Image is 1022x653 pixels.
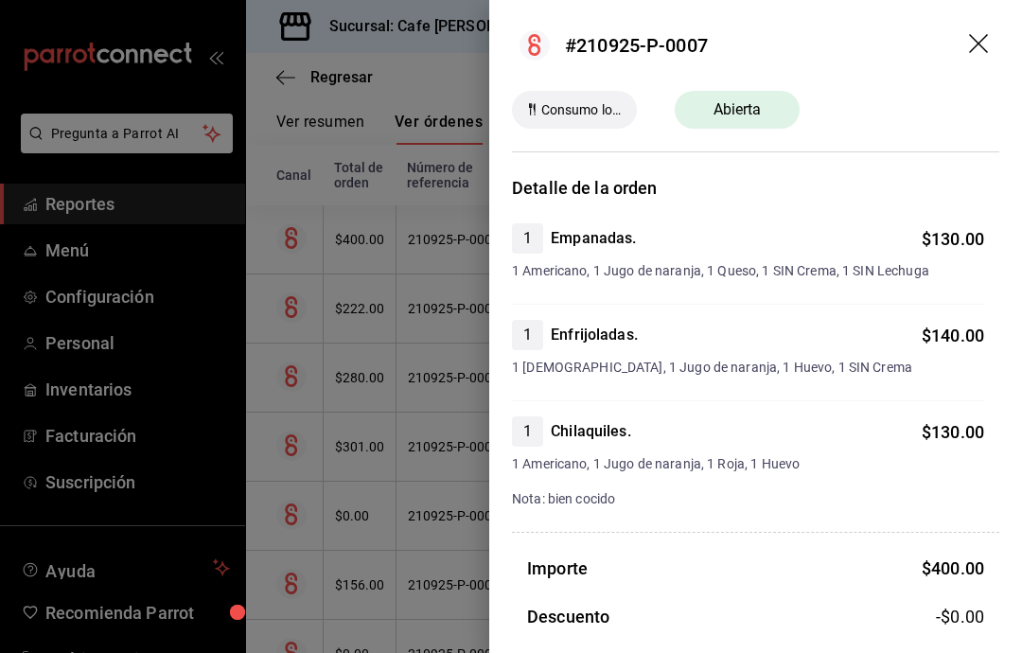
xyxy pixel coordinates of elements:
[512,491,615,506] span: Nota: bien cocido
[551,227,636,250] h4: Empanadas.
[512,454,984,474] span: 1 Americano, 1 Jugo de naranja, 1 Roja, 1 Huevo
[534,100,629,120] span: Consumo local
[565,31,708,60] div: #210925-P-0007
[702,98,773,121] span: Abierta
[551,324,638,346] h4: Enfrijoladas.
[512,175,999,201] h3: Detalle de la orden
[512,227,543,250] span: 1
[527,556,588,581] h3: Importe
[512,324,543,346] span: 1
[512,358,984,378] span: 1 [DEMOGRAPHIC_DATA], 1 Jugo de naranja, 1 Huevo, 1 SIN Crema
[936,604,984,629] span: -$0.00
[551,420,631,443] h4: Chilaquiles.
[922,229,984,249] span: $ 130.00
[922,326,984,345] span: $ 140.00
[922,422,984,442] span: $ 130.00
[969,34,992,57] button: drag
[512,420,543,443] span: 1
[922,558,984,578] span: $ 400.00
[512,261,984,281] span: 1 Americano, 1 Jugo de naranja, 1 Queso, 1 SIN Crema, 1 SIN Lechuga
[527,604,609,629] h3: Descuento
